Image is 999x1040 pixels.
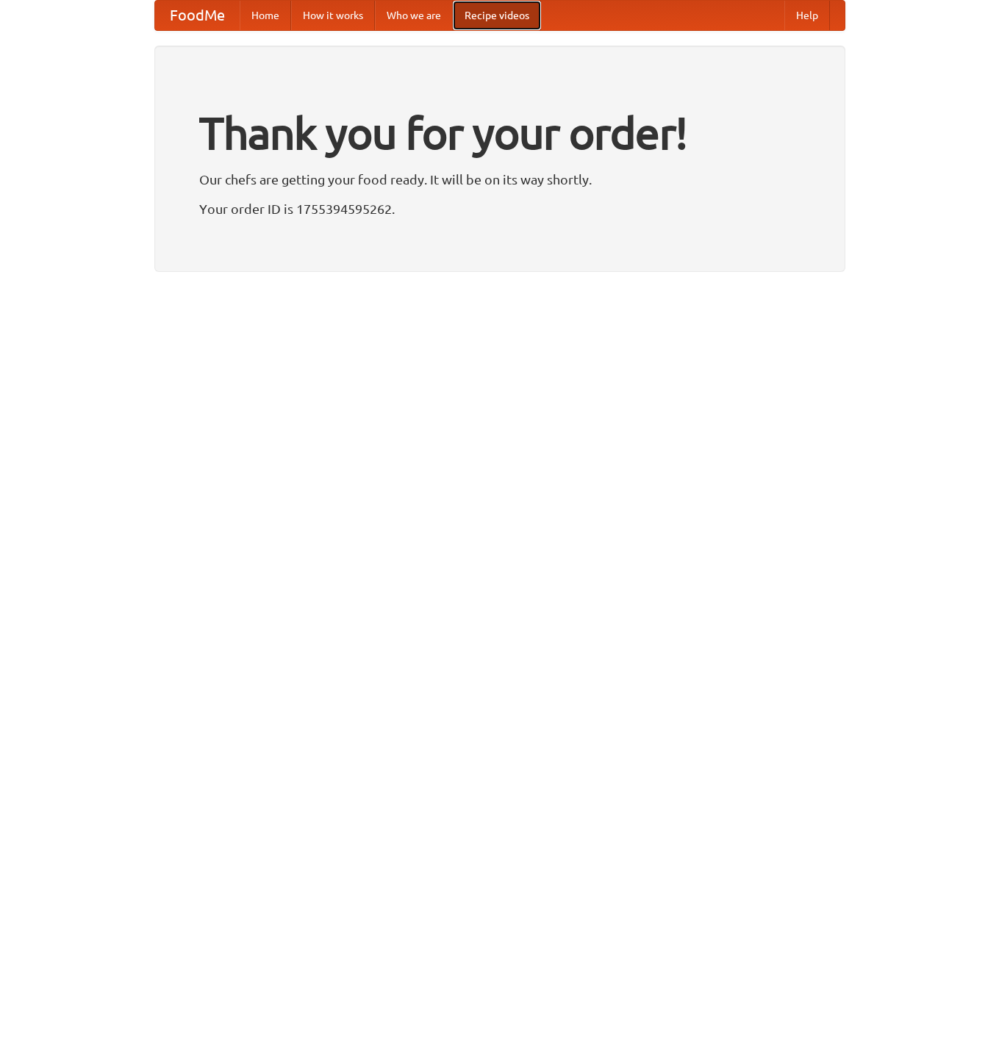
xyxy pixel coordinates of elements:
[291,1,375,30] a: How it works
[240,1,291,30] a: Home
[375,1,453,30] a: Who we are
[784,1,830,30] a: Help
[199,168,801,190] p: Our chefs are getting your food ready. It will be on its way shortly.
[199,198,801,220] p: Your order ID is 1755394595262.
[199,98,801,168] h1: Thank you for your order!
[453,1,541,30] a: Recipe videos
[155,1,240,30] a: FoodMe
